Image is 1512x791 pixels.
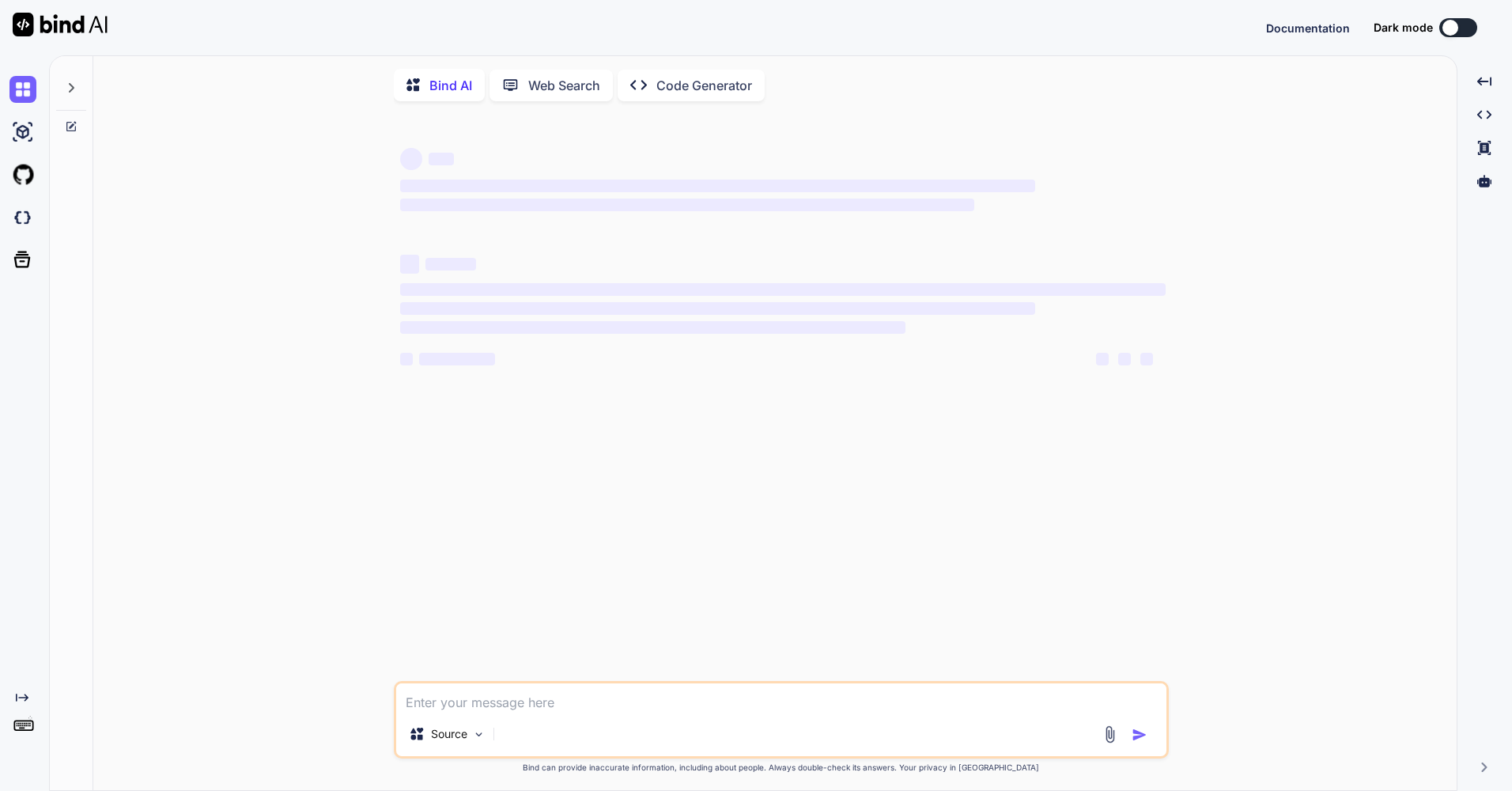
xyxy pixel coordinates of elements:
[656,76,752,95] p: Code Generator
[425,258,476,271] span: ‌
[1140,353,1153,365] span: ‌
[400,255,419,274] span: ‌
[394,762,1169,774] p: Bind can provide inaccurate information, including about people. Always double-check its answers....
[400,180,1035,192] span: ‌
[9,76,36,103] img: chat
[429,76,472,95] p: Bind AI
[528,76,600,95] p: Web Search
[1096,353,1109,365] span: ‌
[400,283,1166,296] span: ‌
[400,302,1035,315] span: ‌
[400,199,974,211] span: ‌
[1118,353,1131,365] span: ‌
[1101,725,1119,744] img: attachment
[400,353,413,365] span: ‌
[472,728,486,741] img: Pick Models
[1266,20,1350,36] button: Documentation
[9,161,36,188] img: githubLight
[1132,727,1147,743] img: icon
[13,13,108,36] img: Bind AI
[400,321,905,334] span: ‌
[429,153,454,165] span: ‌
[1374,20,1433,36] span: Dark mode
[400,148,422,170] span: ‌
[419,353,495,365] span: ‌
[9,204,36,231] img: darkCloudIdeIcon
[1266,21,1350,35] span: Documentation
[9,119,36,146] img: ai-studio
[431,726,467,742] p: Source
